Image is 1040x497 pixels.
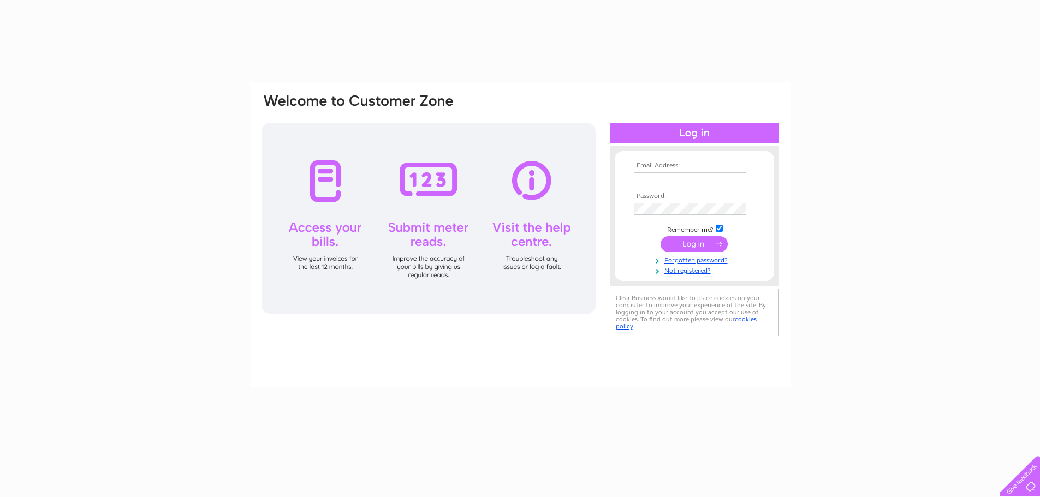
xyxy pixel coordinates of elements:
div: Clear Business would like to place cookies on your computer to improve your experience of the sit... [610,289,779,336]
input: Submit [661,236,728,252]
a: Not registered? [634,265,758,275]
a: Forgotten password? [634,254,758,265]
a: cookies policy [616,315,757,330]
th: Email Address: [631,162,758,170]
td: Remember me? [631,223,758,234]
th: Password: [631,193,758,200]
